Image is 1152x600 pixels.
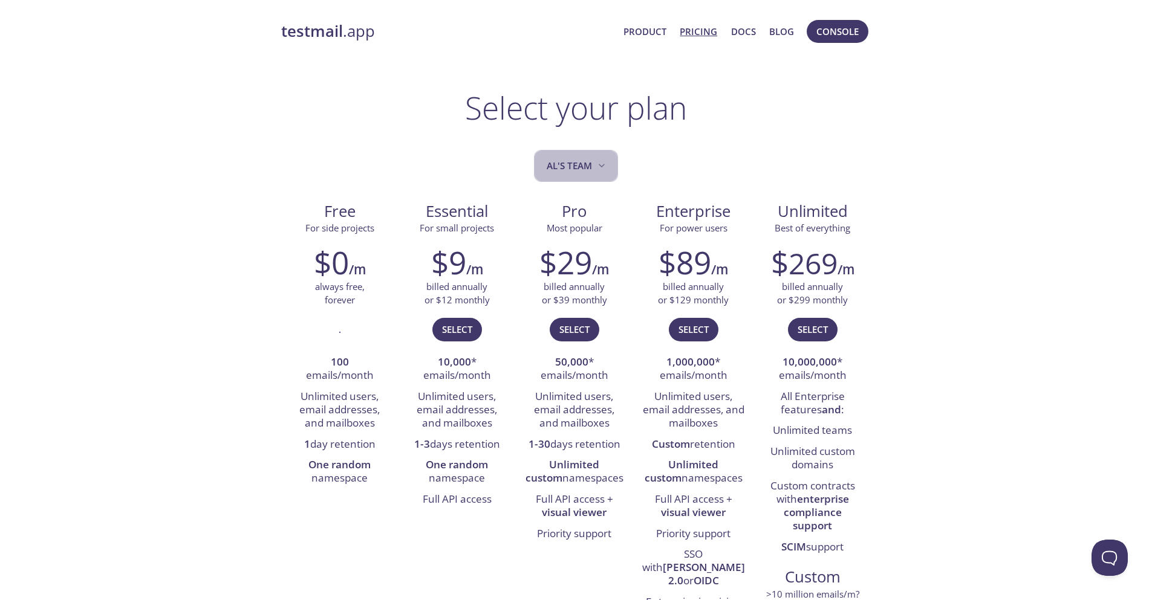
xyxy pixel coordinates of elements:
[559,321,590,337] span: Select
[314,244,349,280] h2: $0
[711,259,728,280] h6: /m
[660,222,727,234] span: For power users
[547,222,602,234] span: Most popular
[408,201,506,222] span: Essential
[642,434,745,455] li: retention
[789,244,838,283] span: 269
[315,280,365,306] p: always free, forever
[652,437,690,451] strong: Custom
[304,437,310,451] strong: 1
[465,89,687,126] h1: Select your plan
[788,318,838,341] button: Select
[291,201,389,222] span: Free
[658,280,729,306] p: billed annually or $129 monthly
[663,560,745,587] strong: [PERSON_NAME] 2.0
[623,24,666,39] a: Product
[669,318,718,341] button: Select
[778,201,848,222] span: Unlimited
[526,457,600,485] strong: Unlimited custom
[432,318,482,341] button: Select
[414,437,430,451] strong: 1-3
[766,588,859,600] span: > 10 million emails/m?
[763,352,862,387] li: * emails/month
[525,352,624,387] li: * emails/month
[281,21,614,42] a: testmail.app
[525,489,624,524] li: Full API access +
[349,259,366,280] h6: /m
[642,455,745,489] li: namespaces
[769,24,794,39] a: Blog
[408,455,507,489] li: namespace
[643,201,744,222] span: Enterprise
[305,222,374,234] span: For side projects
[525,434,624,455] li: days retention
[784,492,849,533] strong: enterprise compliance support
[425,280,490,306] p: billed annually or $12 monthly
[525,387,624,434] li: Unlimited users, email addresses, and mailboxes
[679,321,709,337] span: Select
[763,442,862,476] li: Unlimited custom domains
[775,222,850,234] span: Best of everything
[426,457,488,471] strong: One random
[1092,540,1128,576] iframe: Help Scout Beacon - Open
[438,355,471,369] strong: 10,000
[281,21,343,42] strong: testmail
[534,150,618,182] button: AL's team
[816,24,859,39] span: Console
[771,244,838,280] h2: $
[290,455,389,489] li: namespace
[781,540,806,553] strong: SCIM
[550,318,599,341] button: Select
[290,434,389,455] li: day retention
[555,355,588,369] strong: 50,000
[408,387,507,434] li: Unlimited users, email addresses, and mailboxes
[783,355,837,369] strong: 10,000,000
[661,505,726,519] strong: visual viewer
[763,537,862,558] li: support
[442,321,472,337] span: Select
[290,352,389,387] li: emails/month
[642,544,745,592] li: SSO with or
[764,567,862,587] span: Custom
[466,259,483,280] h6: /m
[592,259,609,280] h6: /m
[539,244,592,280] h2: $29
[731,24,756,39] a: Docs
[642,387,745,434] li: Unlimited users, email addresses, and mailboxes
[529,437,550,451] strong: 1-30
[642,352,745,387] li: * emails/month
[525,524,624,544] li: Priority support
[526,201,623,222] span: Pro
[308,457,371,471] strong: One random
[525,455,624,489] li: namespaces
[645,457,719,485] strong: Unlimited custom
[694,573,719,587] strong: OIDC
[763,387,862,421] li: All Enterprise features :
[763,476,862,537] li: Custom contracts with
[822,402,841,416] strong: and
[331,355,349,369] strong: 100
[542,280,607,306] p: billed annually or $39 monthly
[666,355,715,369] strong: 1,000,000
[408,434,507,455] li: days retention
[408,352,507,387] li: * emails/month
[408,489,507,510] li: Full API access
[642,524,745,544] li: Priority support
[420,222,494,234] span: For small projects
[542,505,607,519] strong: visual viewer
[431,244,466,280] h2: $9
[838,259,854,280] h6: /m
[547,158,608,174] span: AL's team
[290,387,389,434] li: Unlimited users, email addresses, and mailboxes
[798,321,828,337] span: Select
[642,489,745,524] li: Full API access +
[763,421,862,441] li: Unlimited teams
[777,280,848,306] p: billed annually or $299 monthly
[659,244,711,280] h2: $89
[807,20,868,43] button: Console
[680,24,717,39] a: Pricing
